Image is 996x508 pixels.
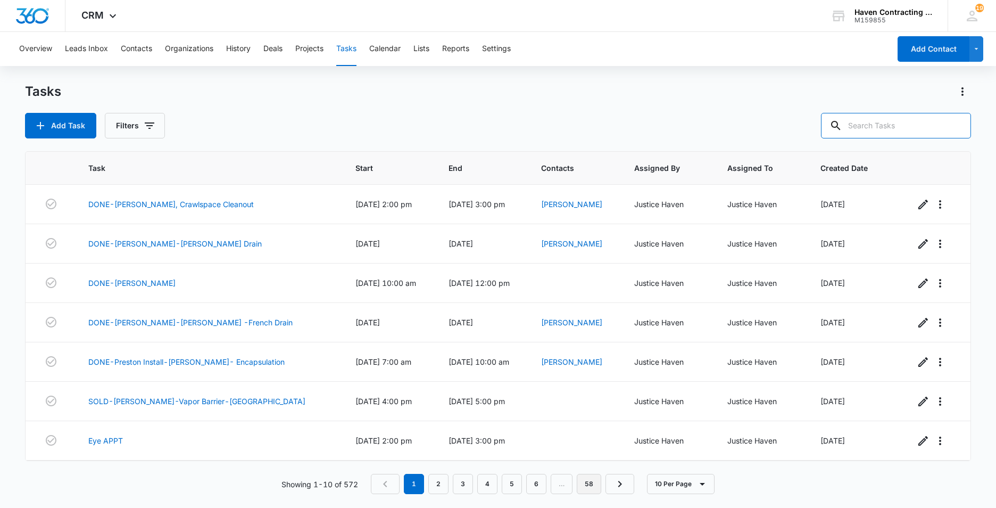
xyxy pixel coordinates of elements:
[975,4,984,12] span: 19
[81,10,104,21] span: CRM
[449,318,473,327] span: [DATE]
[88,356,285,367] a: DONE-Preston Install-[PERSON_NAME]- Encapsulation
[65,32,108,66] button: Leads Inbox
[502,474,522,494] a: Page 5
[898,36,969,62] button: Add Contact
[442,32,469,66] button: Reports
[634,277,702,289] div: Justice Haven
[634,162,686,174] span: Assigned By
[727,277,795,289] div: Justice Haven
[25,84,61,100] h1: Tasks
[577,474,601,494] a: Page 58
[88,435,123,446] a: Eye APPT
[281,479,358,490] p: Showing 1-10 of 572
[727,162,779,174] span: Assigned To
[88,317,293,328] a: DONE-[PERSON_NAME]-[PERSON_NAME] -French Drain
[355,436,412,445] span: [DATE] 2:00 pm
[482,32,511,66] button: Settings
[821,113,971,138] input: Search Tasks
[727,238,795,249] div: Justice Haven
[449,239,473,248] span: [DATE]
[820,278,845,288] span: [DATE]
[355,278,416,288] span: [DATE] 10:00 am
[88,199,254,210] a: DONE-[PERSON_NAME], Crawlspace Cleanout
[88,396,305,407] a: SOLD-[PERSON_NAME]-Vapor Barrier-[GEOGRAPHIC_DATA]
[25,113,96,138] button: Add Task
[413,32,429,66] button: Lists
[820,357,845,366] span: [DATE]
[727,356,795,367] div: Justice Haven
[88,238,262,249] a: DONE-[PERSON_NAME]-[PERSON_NAME] Drain
[634,238,702,249] div: Justice Haven
[820,397,845,406] span: [DATE]
[820,200,845,209] span: [DATE]
[954,83,971,100] button: Actions
[355,318,380,327] span: [DATE]
[449,436,505,445] span: [DATE] 3:00 pm
[428,474,449,494] a: Page 2
[105,113,165,138] button: Filters
[727,396,795,407] div: Justice Haven
[477,474,497,494] a: Page 4
[449,200,505,209] span: [DATE] 3:00 pm
[355,239,380,248] span: [DATE]
[371,474,634,494] nav: Pagination
[355,357,411,366] span: [DATE] 7:00 am
[541,239,602,248] a: [PERSON_NAME]
[820,162,874,174] span: Created Date
[453,474,473,494] a: Page 3
[854,17,932,24] div: account id
[295,32,323,66] button: Projects
[165,32,213,66] button: Organizations
[336,32,356,66] button: Tasks
[121,32,152,66] button: Contacts
[541,357,602,366] a: [PERSON_NAME]
[727,317,795,328] div: Justice Haven
[854,8,932,17] div: account name
[820,436,845,445] span: [DATE]
[449,397,505,406] span: [DATE] 5:00 pm
[88,277,176,289] a: DONE-[PERSON_NAME]
[541,318,602,327] a: [PERSON_NAME]
[634,396,702,407] div: Justice Haven
[820,239,845,248] span: [DATE]
[647,474,715,494] button: 10 Per Page
[541,200,602,209] a: [PERSON_NAME]
[727,199,795,210] div: Justice Haven
[369,32,401,66] button: Calendar
[263,32,283,66] button: Deals
[19,32,52,66] button: Overview
[449,278,510,288] span: [DATE] 12:00 pm
[355,162,408,174] span: Start
[449,357,509,366] span: [DATE] 10:00 am
[88,162,314,174] span: Task
[634,356,702,367] div: Justice Haven
[355,397,412,406] span: [DATE] 4:00 pm
[226,32,251,66] button: History
[975,4,984,12] div: notifications count
[449,162,501,174] span: End
[727,435,795,446] div: Justice Haven
[820,318,845,327] span: [DATE]
[404,474,424,494] em: 1
[541,162,593,174] span: Contacts
[605,474,634,494] a: Next Page
[526,474,546,494] a: Page 6
[634,199,702,210] div: Justice Haven
[634,435,702,446] div: Justice Haven
[634,317,702,328] div: Justice Haven
[355,200,412,209] span: [DATE] 2:00 pm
